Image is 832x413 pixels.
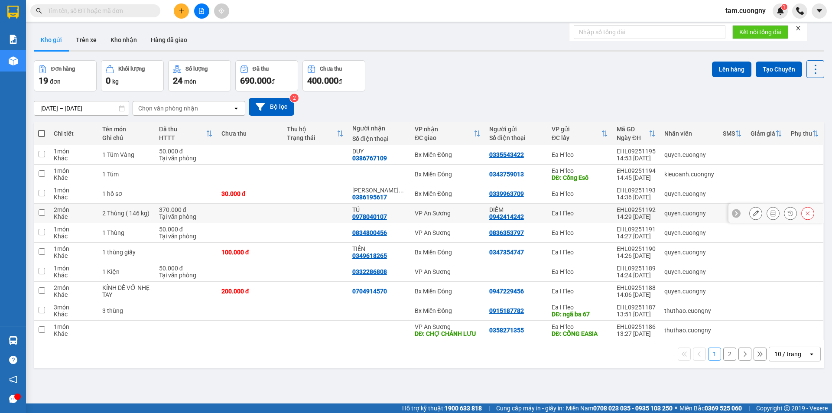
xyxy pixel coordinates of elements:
[320,66,342,72] div: Chưa thu
[54,272,94,279] div: Khác
[9,35,18,44] img: solution-icon
[812,3,827,19] button: caret-down
[748,403,750,413] span: |
[7,6,19,19] img: logo-vxr
[54,311,94,318] div: Khác
[617,304,656,311] div: EHL09251187
[617,187,656,194] div: EHL09251193
[552,210,608,217] div: Ea H`leo
[664,210,714,217] div: quyen.cuongny
[50,78,61,85] span: đơn
[415,268,481,275] div: VP An Sương
[781,4,787,10] sup: 1
[415,307,481,314] div: Bx Miền Đông
[54,194,94,201] div: Khác
[307,75,338,86] span: 400.000
[664,190,714,197] div: quyen.cuongny
[102,171,150,178] div: 1 Túm
[54,284,94,291] div: 2 món
[185,66,208,72] div: Số lượng
[102,210,150,217] div: 2 Thùng ( 146 kg)
[221,130,278,137] div: Chưa thu
[574,25,725,39] input: Nhập số tổng đài
[415,210,481,217] div: VP An Sương
[617,311,656,318] div: 13:51 [DATE]
[290,94,299,102] sup: 2
[159,148,213,155] div: 50.000 đ
[102,126,150,133] div: Tên món
[552,323,608,330] div: Ea H`leo
[54,291,94,298] div: Khác
[54,213,94,220] div: Khác
[159,233,213,240] div: Tại văn phòng
[552,288,608,295] div: Ea H`leo
[756,62,802,77] button: Tạo Chuyến
[102,307,150,314] div: 3 thùng
[489,171,524,178] div: 0343759013
[54,155,94,162] div: Khác
[664,249,714,256] div: quyen.cuongny
[489,229,524,236] div: 0836353797
[54,245,94,252] div: 1 món
[552,311,608,318] div: DĐ: ngã ba 67
[552,151,608,158] div: Ea H`leo
[617,272,656,279] div: 14:24 [DATE]
[352,288,387,295] div: 0704914570
[287,126,337,133] div: Thu hộ
[617,245,656,252] div: EHL09251190
[552,190,608,197] div: Ea H`leo
[69,29,104,50] button: Trên xe
[552,249,608,256] div: Ea H`leo
[138,104,198,113] div: Chọn văn phòng nhận
[816,7,823,15] span: caret-down
[795,25,801,31] span: close
[617,330,656,337] div: 13:27 [DATE]
[352,187,406,194] div: NGUYỄN CẢNH TÂM
[552,229,608,236] div: Ea H`leo
[221,190,278,197] div: 30.000 đ
[784,405,790,411] span: copyright
[198,8,205,14] span: file-add
[352,135,406,142] div: Số điện thoại
[489,249,524,256] div: 0347354747
[791,130,812,137] div: Phụ thu
[352,213,387,220] div: 0978040107
[617,148,656,155] div: EHL09251195
[796,7,804,15] img: phone-icon
[712,62,751,77] button: Lên hàng
[144,29,194,50] button: Hàng đã giao
[240,75,271,86] span: 690.000
[718,5,773,16] span: tam.cuongny
[664,229,714,236] div: quyen.cuongny
[179,8,185,14] span: plus
[723,130,735,137] div: SMS
[118,66,145,72] div: Khối lượng
[352,252,387,259] div: 0349618265
[159,206,213,213] div: 370.000 đ
[552,134,601,141] div: ĐC lấy
[488,403,490,413] span: |
[173,75,182,86] span: 24
[338,78,342,85] span: đ
[402,403,482,413] span: Hỗ trợ kỹ thuật:
[54,206,94,213] div: 2 món
[159,265,213,272] div: 50.000 đ
[194,3,209,19] button: file-add
[617,265,656,272] div: EHL09251189
[612,122,660,145] th: Toggle SortBy
[233,105,240,112] svg: open
[34,101,129,115] input: Select a date range.
[786,122,823,145] th: Toggle SortBy
[36,8,42,14] span: search
[489,327,524,334] div: 0358271355
[679,403,742,413] span: Miền Bắc
[112,78,119,85] span: kg
[221,288,278,295] div: 200.000 đ
[184,78,196,85] span: món
[489,151,524,158] div: 0335543422
[54,304,94,311] div: 3 món
[218,8,224,14] span: aim
[489,307,524,314] div: 0915187782
[489,206,543,213] div: DIỄM
[664,268,714,275] div: quyen.cuongny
